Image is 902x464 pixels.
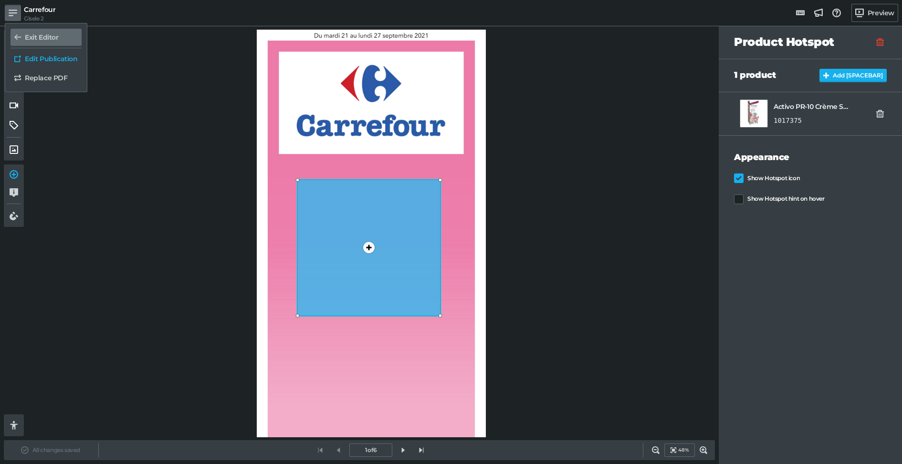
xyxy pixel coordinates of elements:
a: Replace PDF [10,69,82,86]
a: Edit Publication [10,50,82,67]
a: Exit Editor [10,29,82,46]
h5: Edit Publication [25,55,78,63]
h5: Replace PDF [25,74,68,82]
h5: Exit Editor [25,33,59,42]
